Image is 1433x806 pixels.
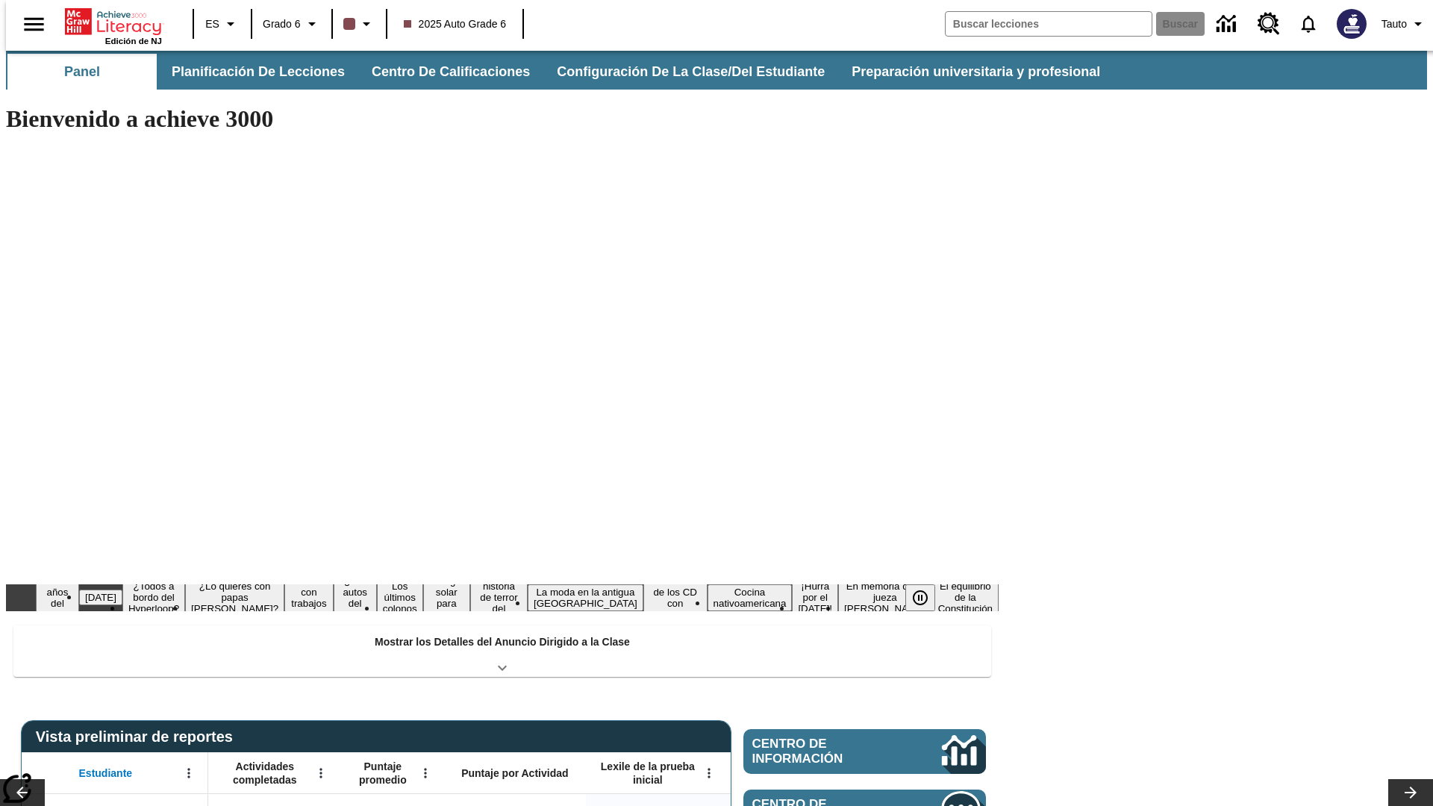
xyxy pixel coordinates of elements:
div: Portada [65,5,162,46]
button: Diapositiva 10 La moda en la antigua Roma [528,584,643,611]
button: Diapositiva 2 Día del Trabajo [79,590,122,605]
button: Abrir el menú lateral [12,2,56,46]
a: Portada [65,7,162,37]
span: Puntaje promedio [347,760,419,787]
span: Actividades completadas [216,760,314,787]
a: Notificaciones [1289,4,1328,43]
span: Estudiante [79,766,133,780]
button: Carrusel de lecciones, seguir [1388,779,1433,806]
span: ES [205,16,219,32]
button: Escoja un nuevo avatar [1328,4,1376,43]
button: Lenguaje: ES, Selecciona un idioma [199,10,246,37]
span: Vista preliminar de reportes [36,728,240,746]
button: Diapositiva 3 ¿Todos a bordo del Hyperloop? [122,578,185,616]
img: Avatar [1337,9,1367,39]
input: Buscar campo [946,12,1152,36]
button: Diapositiva 8 Energía solar para todos [423,573,470,622]
span: 2025 Auto Grade 6 [404,16,507,32]
div: Pausar [905,584,950,611]
button: Diapositiva 11 La invasión de los CD con Internet [643,573,708,622]
button: Perfil/Configuración [1376,10,1433,37]
button: Diapositiva 1 20 años del 11 de septiembre [36,573,79,622]
button: Diapositiva 13 ¡Hurra por el Día de la Constitución! [792,578,838,616]
button: Planificación de lecciones [160,54,357,90]
span: Tauto [1382,16,1407,32]
h1: Bienvenido a achieve 3000 [6,105,999,133]
button: Diapositiva 5 Niños con trabajos sucios [284,573,334,622]
span: Edición de NJ [105,37,162,46]
button: Panel [7,54,157,90]
button: Diapositiva 15 El equilibrio de la Constitución [932,578,999,616]
button: Abrir menú [698,762,720,784]
button: Diapositiva 4 ¿Lo quieres con papas fritas? [185,578,284,616]
span: Lexile de la prueba inicial [593,760,702,787]
span: Puntaje por Actividad [461,766,568,780]
button: Diapositiva 6 ¿Los autos del futuro? [334,573,377,622]
div: Subbarra de navegación [6,51,1427,90]
button: Diapositiva 14 En memoria de la jueza O'Connor [838,578,932,616]
button: El color de la clase es café oscuro. Cambiar el color de la clase. [337,10,381,37]
a: Centro de recursos, Se abrirá en una pestaña nueva. [1249,4,1289,44]
button: Grado: Grado 6, Elige un grado [257,10,327,37]
button: Diapositiva 9 La historia de terror del tomate [470,567,528,628]
span: Centro de información [752,737,892,766]
button: Configuración de la clase/del estudiante [545,54,837,90]
div: Mostrar los Detalles del Anuncio Dirigido a la Clase [13,625,991,677]
button: Centro de calificaciones [360,54,542,90]
button: Abrir menú [178,762,200,784]
a: Centro de información [743,729,986,774]
button: Abrir menú [310,762,332,784]
button: Preparación universitaria y profesional [840,54,1112,90]
button: Diapositiva 12 Cocina nativoamericana [708,584,793,611]
button: Abrir menú [414,762,437,784]
div: Subbarra de navegación [6,54,1114,90]
button: Diapositiva 7 Los últimos colonos [377,578,423,616]
button: Pausar [905,584,935,611]
p: Mostrar los Detalles del Anuncio Dirigido a la Clase [375,634,630,650]
a: Centro de información [1208,4,1249,45]
span: Grado 6 [263,16,301,32]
